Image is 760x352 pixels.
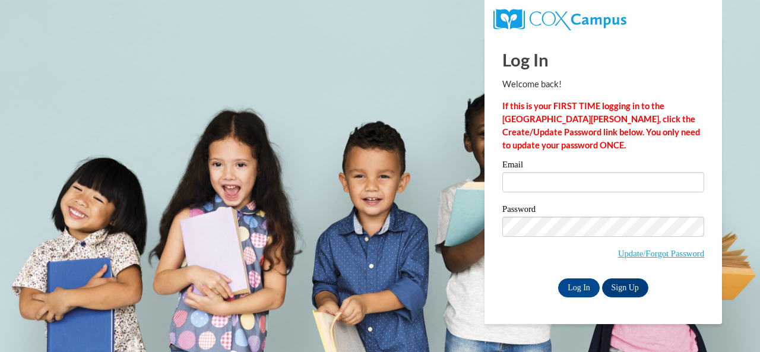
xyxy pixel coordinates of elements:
label: Password [502,205,704,217]
strong: If this is your FIRST TIME logging in to the [GEOGRAPHIC_DATA][PERSON_NAME], click the Create/Upd... [502,101,700,150]
label: Email [502,160,704,172]
p: Welcome back! [502,78,704,91]
input: Log In [558,278,600,297]
h1: Log In [502,47,704,72]
img: COX Campus [493,9,626,30]
a: Update/Forgot Password [618,249,704,258]
a: Sign Up [602,278,648,297]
